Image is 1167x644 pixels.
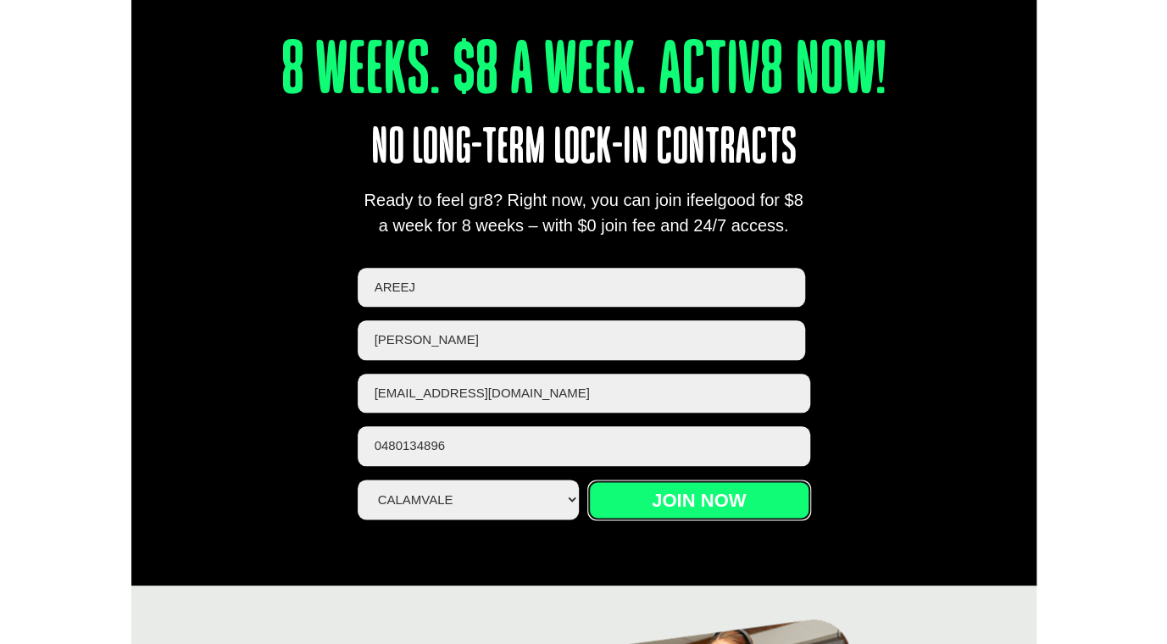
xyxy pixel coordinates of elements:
[221,35,945,111] h1: 8 Weeks. $8 A Week. Activ8 Now!
[358,374,810,414] input: Email *
[588,480,810,519] input: Join now
[176,111,991,187] p: No long-term lock-in contracts
[358,187,810,238] div: Ready to feel gr8? Right now, you can join ifeelgood for $8 a week for 8 weeks – with $0 join fee...
[358,426,810,466] input: Phone *
[358,268,806,308] input: First name *
[358,320,806,360] input: Last name *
